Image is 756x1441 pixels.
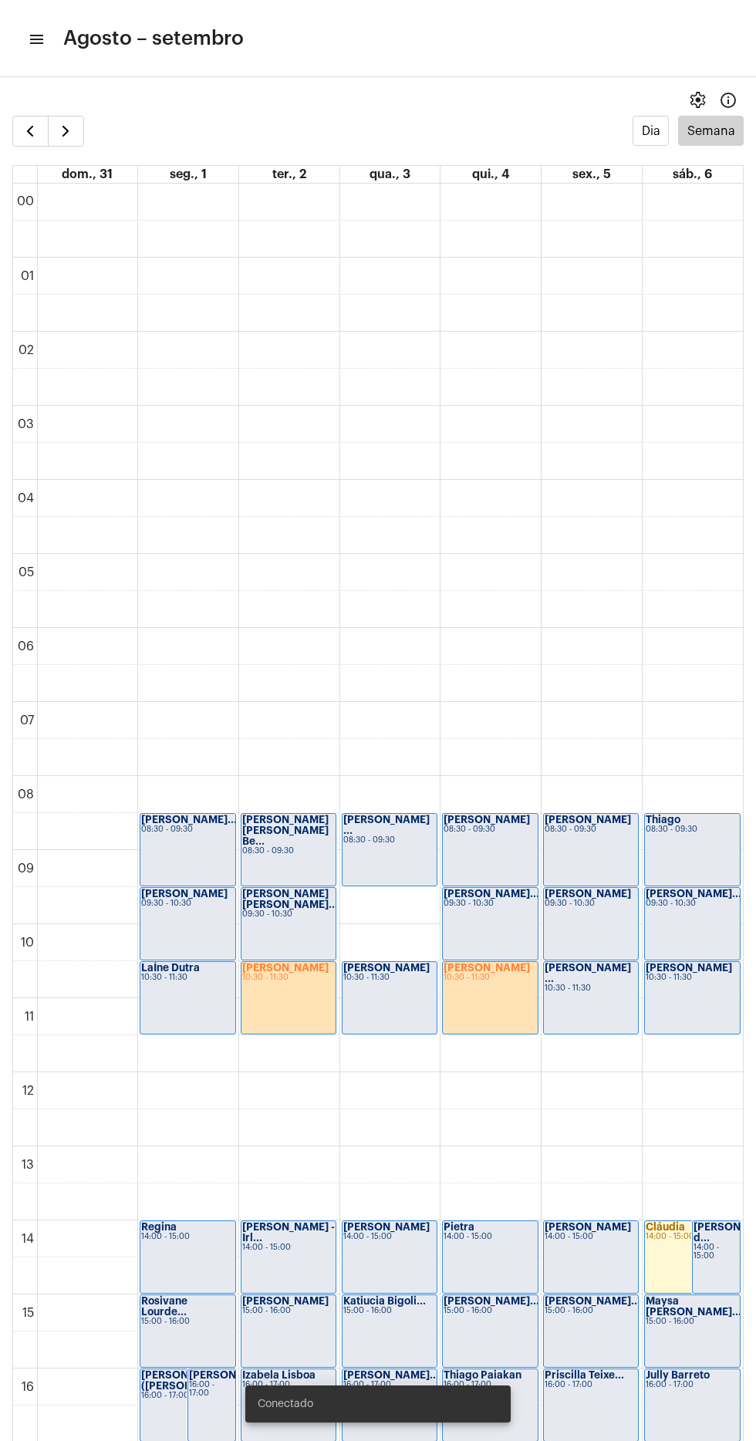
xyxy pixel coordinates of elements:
[444,1222,474,1232] strong: Pietra
[242,1244,335,1252] div: 14:00 - 15:00
[242,910,335,919] div: 09:30 - 10:30
[444,889,539,899] strong: [PERSON_NAME]...
[343,1222,430,1232] strong: [PERSON_NAME]
[28,30,43,49] mat-icon: sidenav icon
[646,1370,710,1380] strong: Jully Barreto
[713,85,744,116] button: Info
[646,889,741,899] strong: [PERSON_NAME]...
[545,1222,631,1232] strong: [PERSON_NAME]
[646,899,739,908] div: 09:30 - 10:30
[141,825,234,834] div: 08:30 - 09:30
[242,1307,335,1315] div: 15:00 - 16:00
[19,1380,37,1394] div: 16
[343,1233,436,1241] div: 14:00 - 15:00
[242,889,338,909] strong: [PERSON_NAME] [PERSON_NAME]...
[141,1222,177,1232] strong: Regina
[545,815,631,825] strong: [PERSON_NAME]
[343,1307,436,1315] div: 15:00 - 16:00
[141,1392,234,1400] div: 16:00 - 17:00
[545,825,637,834] div: 08:30 - 09:30
[545,984,637,993] div: 10:30 - 11:30
[343,815,430,835] strong: [PERSON_NAME] ...
[682,85,713,116] button: settings
[141,963,200,973] strong: LaÍne Dutra
[688,91,707,110] span: settings
[63,26,244,51] span: Agosto – setembro
[343,836,436,845] div: 08:30 - 09:30
[545,1307,637,1315] div: 15:00 - 16:00
[269,166,309,183] a: 2 de setembro de 2025
[444,1307,536,1315] div: 15:00 - 16:00
[189,1381,234,1398] div: 16:00 - 17:00
[646,963,732,973] strong: [PERSON_NAME]
[15,565,37,579] div: 05
[14,194,37,208] div: 00
[633,116,669,146] button: Dia
[444,974,536,982] div: 10:30 - 11:30
[646,1233,739,1241] div: 14:00 - 15:00
[242,847,335,855] div: 08:30 - 09:30
[678,116,744,146] button: Semana
[343,1296,426,1306] strong: Katiucia Bigoli...
[444,815,530,825] strong: [PERSON_NAME]
[18,269,37,283] div: 01
[343,974,436,982] div: 10:30 - 11:30
[646,825,739,834] div: 08:30 - 09:30
[646,815,680,825] strong: Thiago
[646,1222,685,1232] strong: Cláudia
[646,1296,741,1317] strong: Maysa [PERSON_NAME]...
[694,1244,739,1260] div: 14:00 - 15:00
[569,166,614,183] a: 5 de setembro de 2025
[22,1010,37,1024] div: 11
[444,825,536,834] div: 08:30 - 09:30
[17,714,37,727] div: 07
[545,899,637,908] div: 09:30 - 10:30
[15,491,37,505] div: 04
[141,1296,187,1317] strong: Rosivane Lourde...
[545,1296,640,1306] strong: [PERSON_NAME]...
[141,815,237,825] strong: [PERSON_NAME]...
[141,1370,241,1391] strong: [PERSON_NAME] ([PERSON_NAME]...
[242,815,329,846] strong: [PERSON_NAME] [PERSON_NAME] Be...
[141,899,234,908] div: 09:30 - 10:30
[242,1222,335,1243] strong: [PERSON_NAME] - Irl...
[15,343,37,357] div: 02
[15,788,37,801] div: 08
[545,1233,637,1241] div: 14:00 - 15:00
[646,974,739,982] div: 10:30 - 11:30
[545,889,631,899] strong: [PERSON_NAME]
[19,1158,37,1172] div: 13
[444,1233,536,1241] div: 14:00 - 15:00
[19,1232,37,1246] div: 14
[141,1318,234,1326] div: 15:00 - 16:00
[19,1084,37,1098] div: 12
[444,899,536,908] div: 09:30 - 10:30
[545,1381,637,1389] div: 16:00 - 17:00
[242,974,335,982] div: 10:30 - 11:30
[59,166,116,183] a: 31 de agosto de 2025
[719,91,737,110] mat-icon: Info
[258,1396,313,1412] span: Conectado
[469,166,512,183] a: 4 de setembro de 2025
[444,1296,539,1306] strong: [PERSON_NAME]...
[141,889,228,899] strong: [PERSON_NAME]
[12,116,49,147] button: Semana Anterior
[15,640,37,653] div: 06
[366,166,413,183] a: 3 de setembro de 2025
[646,1318,739,1326] div: 15:00 - 16:00
[18,936,37,950] div: 10
[343,963,430,973] strong: [PERSON_NAME]
[242,963,329,973] strong: [PERSON_NAME]
[444,963,530,973] strong: [PERSON_NAME]
[545,963,631,984] strong: [PERSON_NAME] ...
[646,1381,739,1389] div: 16:00 - 17:00
[15,417,37,431] div: 03
[141,1233,234,1241] div: 14:00 - 15:00
[167,166,210,183] a: 1 de setembro de 2025
[19,1306,37,1320] div: 15
[545,1370,624,1380] strong: Priscilla Teixe...
[141,974,234,982] div: 10:30 - 11:30
[670,166,715,183] a: 6 de setembro de 2025
[48,116,84,147] button: Próximo Semana
[189,1370,285,1380] strong: [PERSON_NAME]...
